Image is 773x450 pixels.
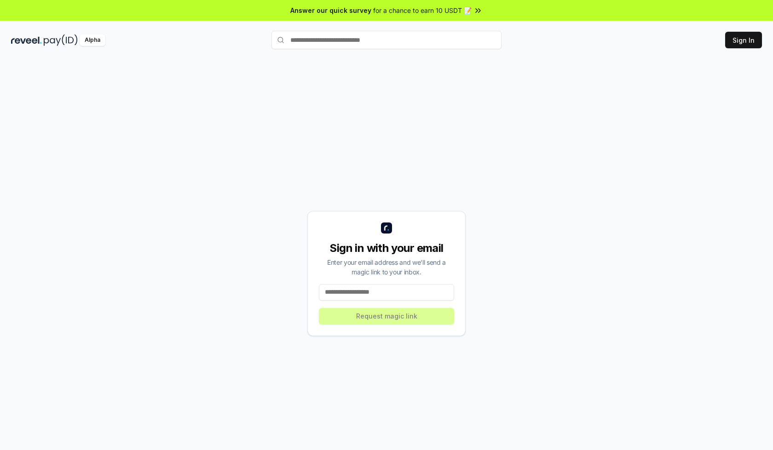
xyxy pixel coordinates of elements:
[44,34,78,46] img: pay_id
[381,222,392,234] img: logo_small
[290,6,371,15] span: Answer our quick survey
[373,6,472,15] span: for a chance to earn 10 USDT 📝
[319,241,454,256] div: Sign in with your email
[725,32,762,48] button: Sign In
[319,257,454,277] div: Enter your email address and we’ll send a magic link to your inbox.
[11,34,42,46] img: reveel_dark
[80,34,105,46] div: Alpha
